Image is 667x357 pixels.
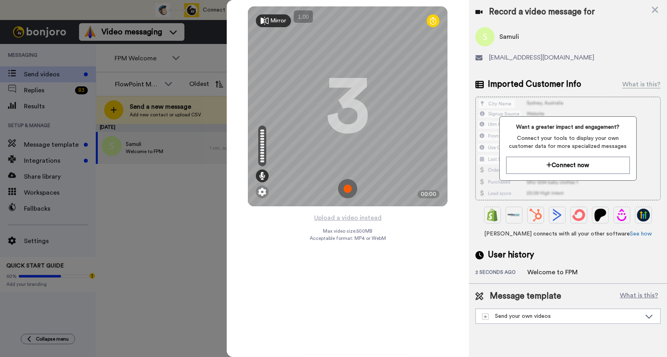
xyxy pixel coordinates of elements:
[529,209,542,221] img: Hubspot
[488,249,534,261] span: User history
[616,209,628,221] img: Drip
[527,267,578,277] div: Welcome to FPM
[490,290,561,302] span: Message template
[323,228,372,234] span: Max video size: 500 MB
[338,179,357,198] img: ic_record_start.svg
[258,188,266,196] img: ic_gear.svg
[475,230,661,238] span: [PERSON_NAME] connects with all your other software
[508,209,521,221] img: Ontraport
[572,209,585,221] img: ConvertKit
[326,76,370,136] div: 3
[310,235,386,241] span: Acceptable format: MP4 or WebM
[312,213,384,223] button: Upload a video instead
[637,209,650,221] img: GoHighLevel
[506,157,630,174] button: Connect now
[506,123,630,131] span: Want a greater impact and engagement?
[475,269,527,277] div: 2 seconds ago
[630,231,652,237] a: See how
[622,80,661,89] div: What is this?
[594,209,607,221] img: Patreon
[482,312,641,320] div: Send your own videos
[482,313,489,320] img: demo-template.svg
[618,290,661,302] button: What is this?
[488,78,581,90] span: Imported Customer Info
[551,209,564,221] img: ActiveCampaign
[506,134,630,150] span: Connect your tools to display your own customer data for more specialized messages
[418,190,439,198] div: 00:00
[486,209,499,221] img: Shopify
